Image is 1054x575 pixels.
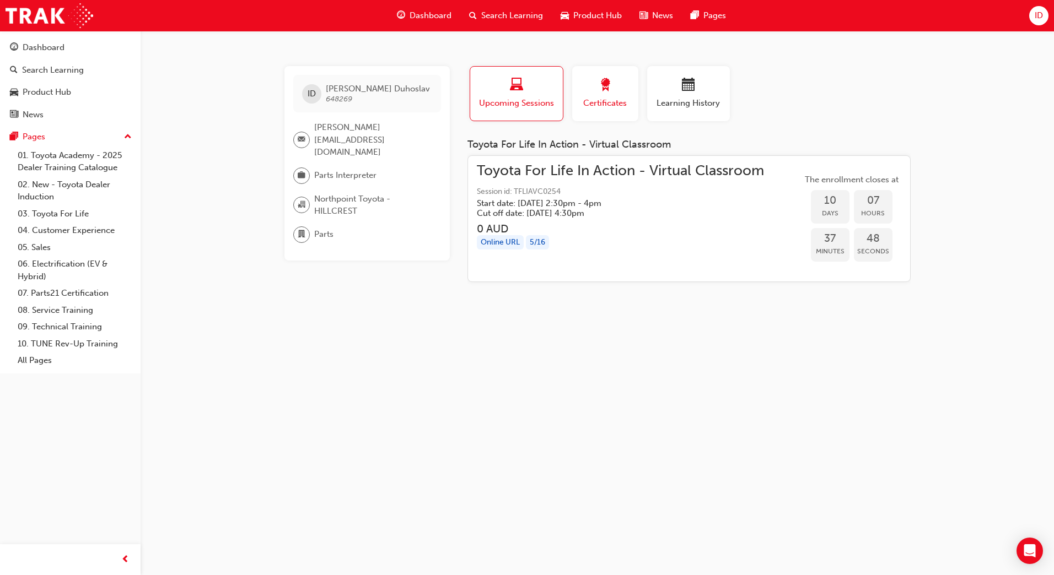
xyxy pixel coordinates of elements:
span: 07 [854,194,892,207]
div: Dashboard [23,41,64,54]
a: pages-iconPages [682,4,735,27]
div: Pages [23,131,45,143]
span: search-icon [10,66,18,75]
span: email-icon [298,133,305,147]
div: 5 / 16 [526,235,549,250]
button: DashboardSearch LearningProduct HubNews [4,35,136,127]
span: award-icon [599,78,612,93]
span: Toyota For Life In Action - Virtual Classroom [477,165,764,177]
h5: Cut off date: [DATE] 4:30pm [477,208,746,218]
button: ID [1029,6,1048,25]
span: Product Hub [573,9,622,22]
span: car-icon [561,9,569,23]
a: Dashboard [4,37,136,58]
span: search-icon [469,9,477,23]
span: Session id: TFLIAVC0254 [477,186,764,198]
span: Minutes [811,245,849,258]
div: Product Hub [23,86,71,99]
span: Learning History [655,97,722,110]
a: 09. Technical Training [13,318,136,335]
span: department-icon [298,227,305,242]
a: 08. Service Training [13,302,136,319]
a: car-iconProduct Hub [552,4,631,27]
span: laptop-icon [510,78,523,93]
span: briefcase-icon [298,169,305,183]
span: up-icon [124,130,132,144]
span: news-icon [639,9,648,23]
span: News [652,9,673,22]
h5: Start date: [DATE] 2:30pm - 4pm [477,198,746,208]
div: News [23,109,44,121]
div: Open Intercom Messenger [1017,538,1043,564]
span: pages-icon [691,9,699,23]
a: Search Learning [4,60,136,80]
span: calendar-icon [682,78,695,93]
span: ID [1035,9,1043,22]
span: Upcoming Sessions [478,97,555,110]
span: organisation-icon [298,198,305,212]
span: Days [811,207,849,220]
div: Search Learning [22,64,84,77]
a: News [4,105,136,125]
span: Seconds [854,245,892,258]
span: Parts Interpreter [314,169,377,182]
span: [PERSON_NAME][EMAIL_ADDRESS][DOMAIN_NAME] [314,121,432,159]
a: 01. Toyota Academy - 2025 Dealer Training Catalogue [13,147,136,176]
a: 06. Electrification (EV & Hybrid) [13,256,136,285]
span: Dashboard [410,9,451,22]
a: 02. New - Toyota Dealer Induction [13,176,136,205]
a: 07. Parts21 Certification [13,285,136,302]
img: Trak [6,3,93,28]
span: 648269 [326,94,352,104]
div: Online URL [477,235,524,250]
span: guage-icon [397,9,405,23]
a: 10. TUNE Rev-Up Training [13,335,136,352]
span: The enrollment closes at [802,173,901,186]
span: news-icon [10,110,18,120]
div: Toyota For Life In Action - Virtual Classroom [467,139,911,151]
span: 37 [811,232,849,245]
a: 04. Customer Experience [13,222,136,239]
span: Parts [314,228,334,241]
a: Product Hub [4,82,136,102]
span: guage-icon [10,43,18,53]
span: 10 [811,194,849,207]
a: Toyota For Life In Action - Virtual ClassroomSession id: TFLIAVC0254Start date: [DATE] 2:30pm - 4... [477,165,901,273]
span: ID [308,88,316,100]
span: pages-icon [10,132,18,142]
a: news-iconNews [631,4,682,27]
span: Pages [703,9,726,22]
button: Certificates [572,66,638,121]
a: search-iconSearch Learning [460,4,552,27]
span: prev-icon [121,553,130,567]
button: Learning History [647,66,730,121]
button: Upcoming Sessions [470,66,563,121]
span: Hours [854,207,892,220]
span: car-icon [10,88,18,97]
button: Pages [4,127,136,147]
a: guage-iconDashboard [388,4,460,27]
span: 48 [854,232,892,245]
span: Certificates [580,97,630,110]
span: Northpoint Toyota - HILLCREST [314,193,432,218]
a: 03. Toyota For Life [13,205,136,223]
span: [PERSON_NAME] Duhoslav [326,84,430,94]
a: 05. Sales [13,239,136,256]
h3: 0 AUD [477,223,764,235]
a: All Pages [13,352,136,369]
span: Search Learning [481,9,543,22]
